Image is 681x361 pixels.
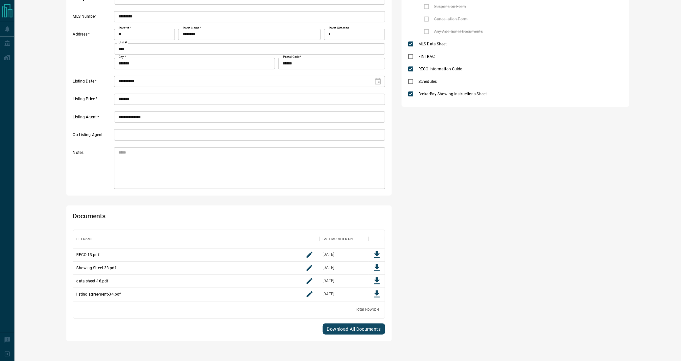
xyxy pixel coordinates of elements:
label: Address [73,32,112,69]
label: Street Name [183,26,201,30]
span: BrokerBay Showing Instructions Sheet [417,91,489,97]
button: rename button [303,275,316,288]
div: Aug 6, 2025 [323,278,335,284]
button: Download File [370,248,384,261]
span: Schedules [417,79,439,84]
div: Total Rows: 4 [355,307,380,312]
div: Last Modified On [319,230,369,248]
span: Any Additional Documents [433,29,485,35]
label: Listing Date [73,79,112,87]
label: City [119,55,126,59]
label: Unit # [119,40,127,45]
label: Co Listing Agent [73,132,112,141]
p: RECO-13.pdf [77,252,99,258]
button: rename button [303,248,316,261]
button: rename button [303,261,316,275]
label: Street # [119,26,131,30]
label: Listing Agent [73,114,112,123]
label: Notes [73,150,112,189]
p: Showing Sheet-33.pdf [77,265,116,271]
span: RECO Information Guide [417,66,464,72]
span: Cancellation Form [433,16,470,22]
div: Aug 6, 2025 [323,252,335,257]
div: Last Modified On [323,230,353,248]
button: Download File [370,261,384,275]
span: Suspension Form [433,4,468,10]
button: Download File [370,288,384,301]
label: Postal Code [283,55,301,59]
button: Download File [370,275,384,288]
p: listing agreement-34.pdf [77,291,121,297]
div: Filename [77,230,93,248]
div: Filename [73,230,319,248]
button: Download All Documents [323,324,385,335]
div: Aug 6, 2025 [323,265,335,271]
h2: Documents [73,212,260,223]
label: MLS Number [73,14,112,22]
button: rename button [303,288,316,301]
label: Listing Price [73,96,112,105]
label: Street Direction [329,26,349,30]
span: FINTRAC [417,54,437,60]
p: data sheet-16.pdf [77,278,108,284]
span: MLS Data Sheet [417,41,449,47]
div: Aug 6, 2025 [323,291,335,297]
